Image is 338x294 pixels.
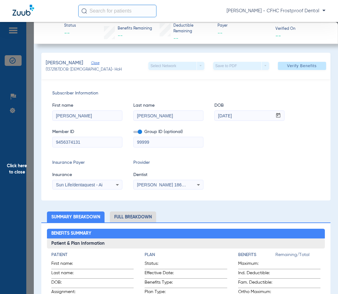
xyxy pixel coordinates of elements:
[278,62,326,70] button: Verify Benefits
[46,59,83,67] span: [PERSON_NAME]
[118,26,152,32] span: Benefits Remaining
[133,172,203,178] span: Dentist
[52,159,122,166] span: Insurance Payer
[145,252,227,258] h4: Plan
[47,238,325,249] h3: Patient & Plan Information
[238,270,275,278] span: Ind. Deductible:
[145,270,191,278] span: Effective Date:
[64,23,76,29] span: Status
[238,279,275,288] span: Fam. Deductible:
[173,23,212,34] span: Deductible Remaining
[133,159,203,166] span: Provider
[56,182,103,187] span: Sun Life/dentaquest - Ai
[307,264,338,294] iframe: Chat Widget
[64,29,76,37] span: --
[238,252,275,258] h4: Benefits
[145,260,191,269] span: Status:
[238,260,275,269] span: Maximum:
[272,111,284,121] button: Open calendar
[52,90,319,97] span: Subscriber Information
[52,102,122,109] span: First name
[133,102,203,109] span: Last name
[137,182,199,187] span: [PERSON_NAME] 1861940850
[214,102,284,109] span: DOB
[145,279,191,288] span: Benefits Type:
[51,279,82,288] span: DOB:
[51,260,82,269] span: First name:
[52,172,122,178] span: Insurance
[46,67,122,73] span: (1372187) DOB: [DEMOGRAPHIC_DATA] - HoH
[52,129,122,135] span: Member ID
[118,33,123,38] span: --
[275,252,320,260] span: Remaining/Total
[227,8,325,14] span: [PERSON_NAME] - CFHC Frostproof Dental
[91,61,97,67] span: Close
[173,36,178,41] span: --
[13,5,34,16] img: Zuub Logo
[275,26,328,32] span: Verified On
[218,29,270,37] span: --
[218,23,270,29] span: Payer
[51,252,134,258] h4: Patient
[238,252,275,260] app-breakdown-title: Benefits
[47,211,105,222] li: Summary Breakdown
[287,63,317,68] span: Verify Benefits
[110,211,156,222] li: Full Breakdown
[51,270,82,278] span: Last name:
[133,129,203,135] span: Group ID (optional)
[81,8,87,14] img: Search Icon
[78,5,156,17] input: Search for patients
[47,229,325,239] h2: Benefits Summary
[275,32,281,39] span: --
